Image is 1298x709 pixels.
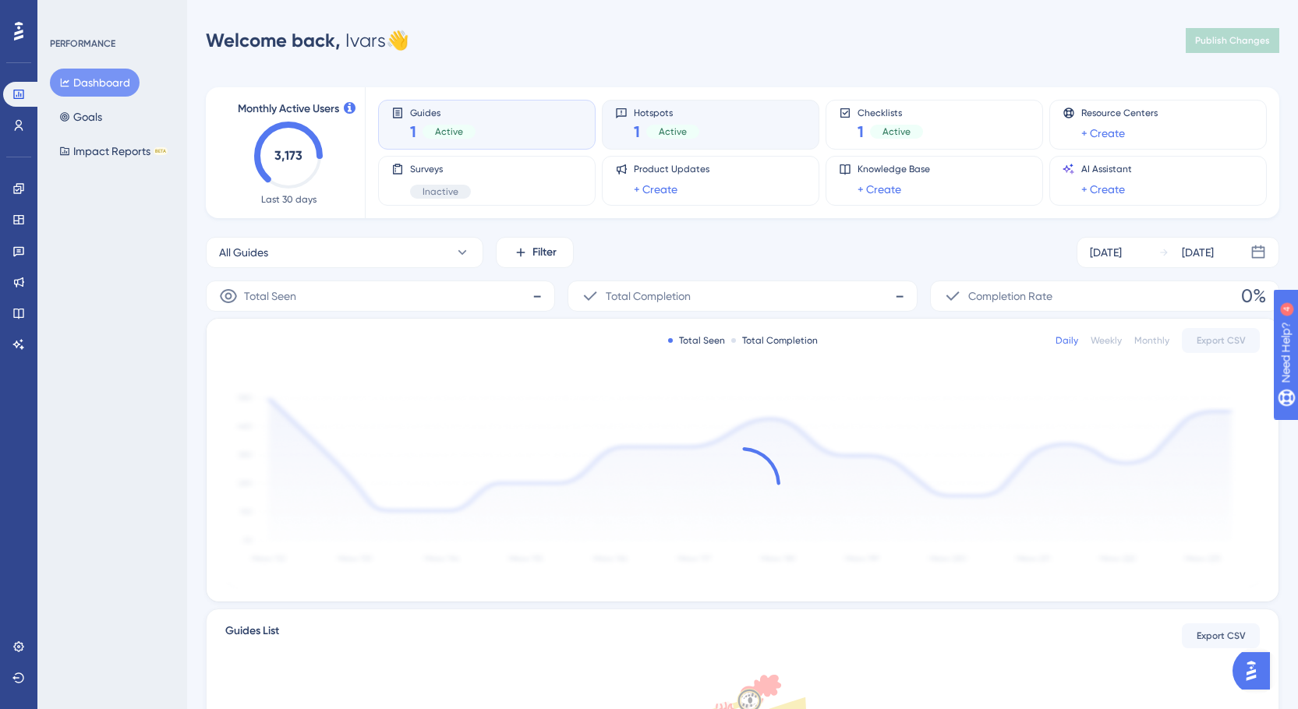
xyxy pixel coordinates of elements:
span: Publish Changes [1195,34,1270,47]
span: Export CSV [1197,334,1246,347]
span: All Guides [219,243,268,262]
a: + Create [1081,180,1125,199]
span: 1 [858,121,864,143]
div: Daily [1056,334,1078,347]
button: Publish Changes [1186,28,1279,53]
div: [DATE] [1182,243,1214,262]
span: Completion Rate [968,287,1052,305]
span: Filter [532,243,557,262]
span: Monthly Active Users [238,100,339,118]
span: AI Assistant [1081,163,1132,175]
button: Impact ReportsBETA [50,137,177,165]
span: Active [659,125,687,138]
span: Export CSV [1197,630,1246,642]
span: 1 [410,121,416,143]
span: Hotspots [634,107,699,118]
span: Product Updates [634,163,709,175]
span: 0% [1241,284,1266,309]
div: Total Completion [731,334,818,347]
span: Resource Centers [1081,107,1158,119]
div: Monthly [1134,334,1169,347]
button: Export CSV [1182,623,1260,648]
div: Total Seen [668,334,725,347]
iframe: UserGuiding AI Assistant Launcher [1233,647,1279,694]
span: Surveys [410,163,471,175]
div: 4 [108,8,113,20]
div: Weekly [1091,334,1122,347]
span: Last 30 days [261,193,317,206]
span: Total Completion [606,287,691,305]
div: PERFORMANCE [50,37,115,50]
div: [DATE] [1090,243,1122,262]
span: Checklists [858,107,923,118]
a: + Create [1081,124,1125,143]
span: Guides List [225,622,279,650]
span: Inactive [423,185,458,198]
span: - [532,284,542,309]
a: + Create [858,180,901,199]
span: Total Seen [244,287,296,305]
button: Export CSV [1182,328,1260,353]
button: All Guides [206,237,483,268]
span: 1 [634,121,640,143]
div: Ivars 👋 [206,28,409,53]
span: Active [435,125,463,138]
text: 3,173 [274,148,302,163]
span: Knowledge Base [858,163,930,175]
a: + Create [634,180,677,199]
span: Guides [410,107,476,118]
div: BETA [154,147,168,155]
span: Welcome back, [206,29,341,51]
button: Filter [496,237,574,268]
button: Goals [50,103,111,131]
button: Dashboard [50,69,140,97]
span: Need Help? [37,4,97,23]
span: Active [882,125,911,138]
span: - [895,284,904,309]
